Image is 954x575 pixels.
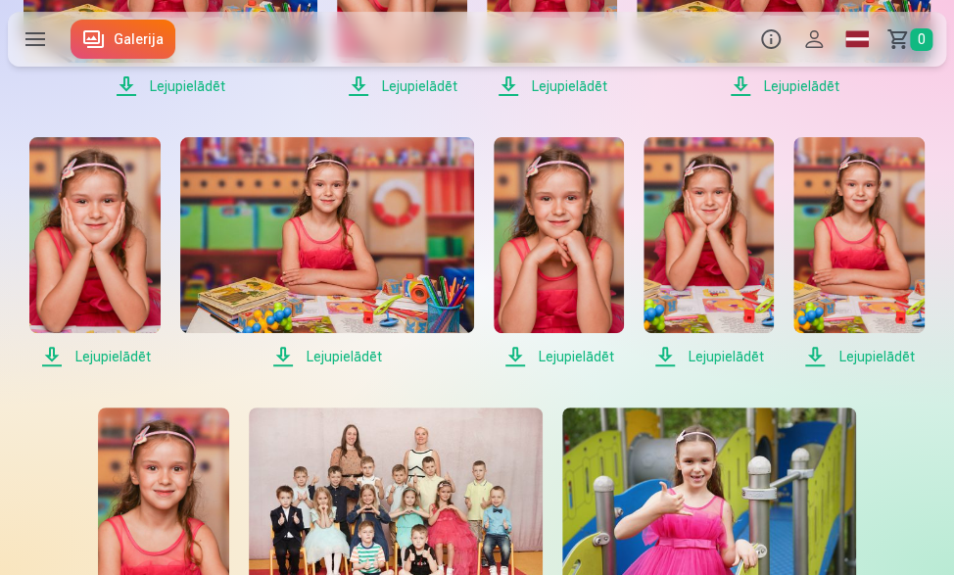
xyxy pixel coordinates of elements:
a: Lejupielādēt [180,137,474,368]
span: Lejupielādēt [793,345,924,368]
button: Info [749,12,792,67]
a: Lejupielādēt [793,137,924,368]
span: Lejupielādēt [29,345,160,368]
a: Lejupielādēt [494,137,624,368]
span: Lejupielādēt [644,345,774,368]
a: Galerija [71,20,175,59]
span: Lejupielādēt [24,74,317,98]
span: 0 [910,28,932,51]
span: Lejupielādēt [494,345,624,368]
span: Lejupielādēt [487,74,617,98]
a: Lejupielādēt [644,137,774,368]
span: Lejupielādēt [337,74,467,98]
button: Profils [792,12,835,67]
a: Grozs0 [879,12,946,67]
span: Lejupielādēt [637,74,930,98]
a: Global [835,12,879,67]
span: Lejupielādēt [180,345,474,368]
a: Lejupielādēt [29,137,160,368]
